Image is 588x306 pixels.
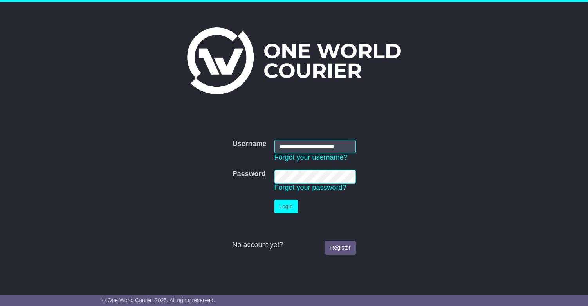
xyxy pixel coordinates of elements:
[232,170,265,178] label: Password
[232,140,266,148] label: Username
[325,241,355,255] a: Register
[102,297,215,303] span: © One World Courier 2025. All rights reserved.
[187,27,401,94] img: One World
[274,184,346,191] a: Forgot your password?
[232,241,355,250] div: No account yet?
[274,153,348,161] a: Forgot your username?
[274,200,298,213] button: Login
